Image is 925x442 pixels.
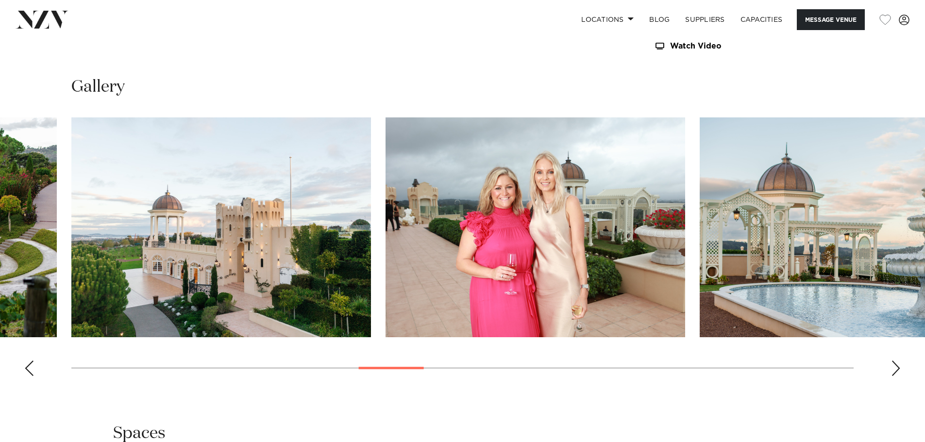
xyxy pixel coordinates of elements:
h2: Gallery [71,76,125,98]
a: Watch Video [654,42,812,50]
a: Capacities [733,9,790,30]
a: SUPPLIERS [677,9,732,30]
a: BLOG [641,9,677,30]
swiper-slide: 12 / 30 [71,117,371,337]
button: Message Venue [797,9,865,30]
img: nzv-logo.png [16,11,68,28]
a: Locations [573,9,641,30]
swiper-slide: 13 / 30 [386,117,685,337]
